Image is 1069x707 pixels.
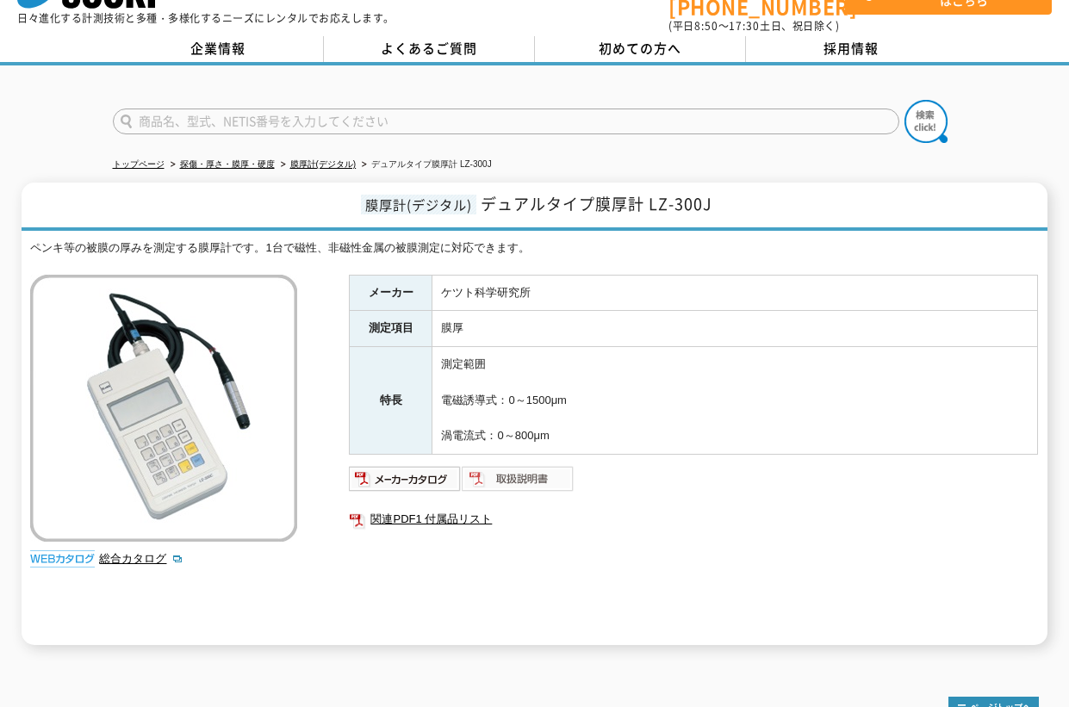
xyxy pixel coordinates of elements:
[30,239,1038,257] div: ペンキ等の被膜の厚みを測定する膜厚計です。1台で磁性、非磁性金属の被膜測定に対応できます。
[30,275,297,542] img: デュアルタイプ膜厚計 LZ-300J
[324,36,535,62] a: よくあるご質問
[729,18,760,34] span: 17:30
[113,159,165,169] a: トップページ
[746,36,957,62] a: 採用情報
[432,347,1038,455] td: 測定範囲 電磁誘導式：0～1500μm 渦電流式：0～800μm
[462,476,575,489] a: 取扱説明書
[432,275,1038,311] td: ケツト科学研究所
[349,476,462,489] a: メーカーカタログ
[113,109,899,134] input: 商品名、型式、NETIS番号を入力してください
[350,311,432,347] th: 測定項目
[432,311,1038,347] td: 膜厚
[599,39,681,58] span: 初めての方へ
[535,36,746,62] a: 初めての方へ
[358,156,491,174] li: デュアルタイプ膜厚計 LZ-300J
[350,275,432,311] th: メーカー
[481,192,712,215] span: デュアルタイプ膜厚計 LZ-300J
[99,552,183,565] a: 総合カタログ
[113,36,324,62] a: 企業情報
[180,159,275,169] a: 探傷・厚さ・膜厚・硬度
[904,100,948,143] img: btn_search.png
[694,18,718,34] span: 8:50
[30,550,95,567] img: webカタログ
[350,347,432,455] th: 特長
[462,465,575,493] img: 取扱説明書
[349,465,462,493] img: メーカーカタログ
[668,18,839,34] span: (平日 ～ 土日、祝日除く)
[290,159,357,169] a: 膜厚計(デジタル)
[361,195,476,214] span: 膜厚計(デジタル)
[17,13,395,23] p: 日々進化する計測技術と多種・多様化するニーズにレンタルでお応えします。
[349,508,1038,530] a: 関連PDF1 付属品リスト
